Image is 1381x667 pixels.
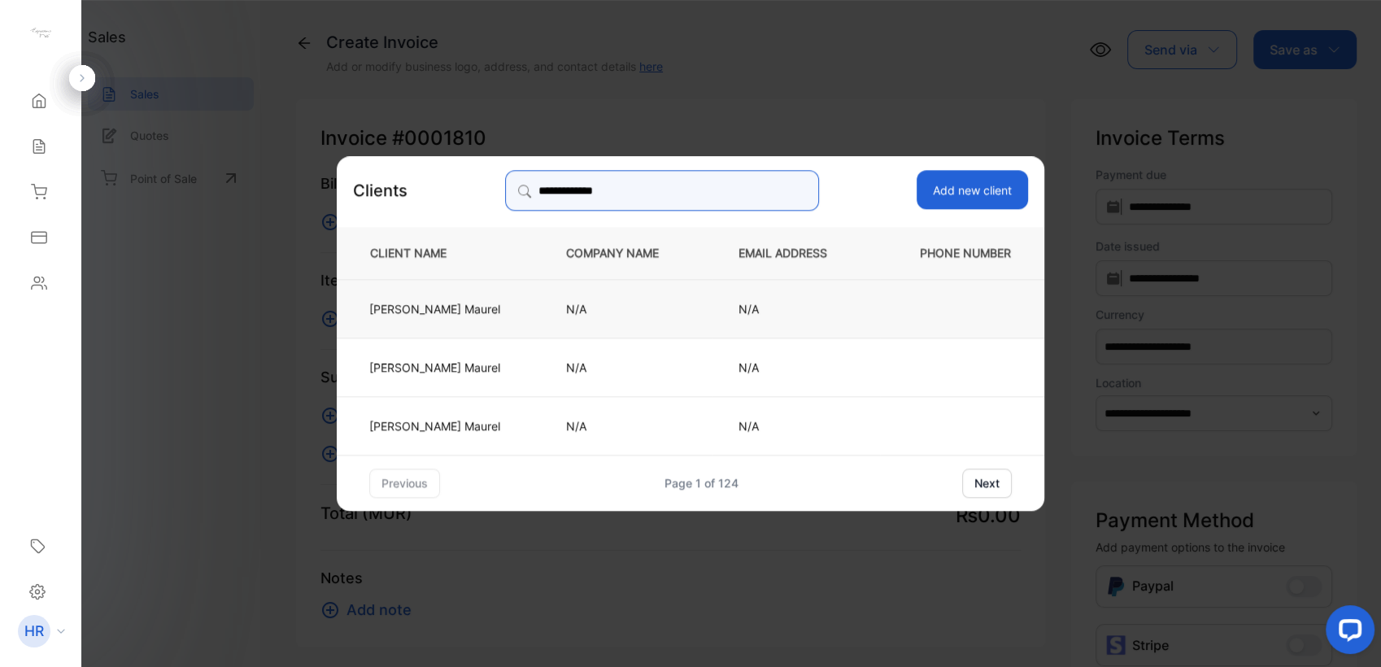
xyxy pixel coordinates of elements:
p: HR [24,621,44,642]
p: [PERSON_NAME] Maurel [369,300,500,317]
button: next [962,469,1012,498]
p: COMPANY NAME [566,245,685,262]
iframe: LiveChat chat widget [1313,599,1381,667]
img: logo [28,21,53,46]
p: [PERSON_NAME] Maurel [369,417,500,434]
p: EMAIL ADDRESS [738,245,853,262]
p: N/A [566,417,685,434]
p: N/A [738,300,853,317]
button: Add new client [917,170,1028,209]
p: N/A [566,359,685,376]
p: N/A [566,300,685,317]
p: N/A [738,359,853,376]
p: [PERSON_NAME] Maurel [369,359,500,376]
p: CLIENT NAME [364,245,512,262]
div: Page 1 of 124 [664,474,738,491]
p: N/A [738,417,853,434]
p: Clients [353,178,407,203]
p: PHONE NUMBER [907,245,1017,262]
button: previous [369,469,440,498]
